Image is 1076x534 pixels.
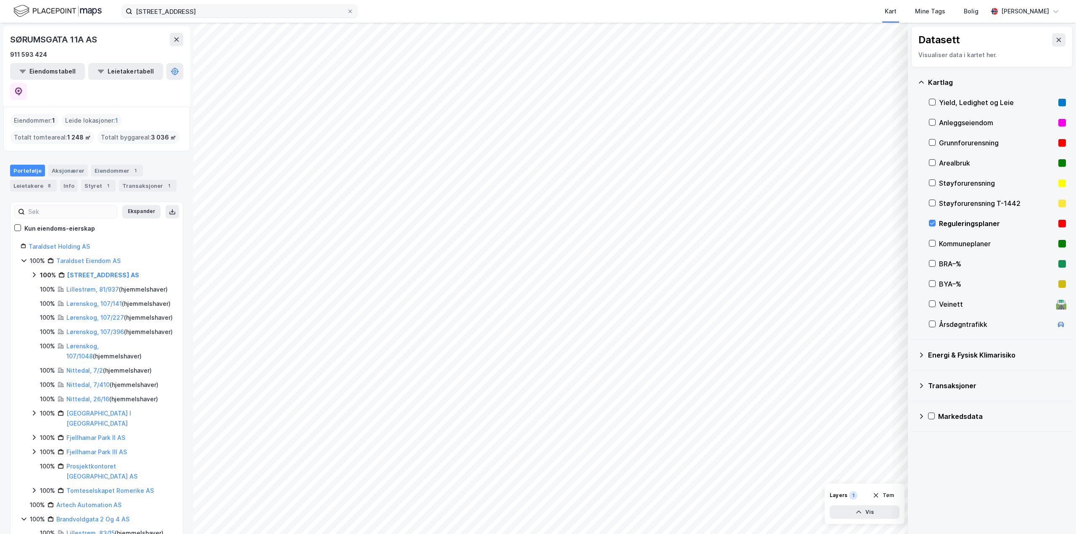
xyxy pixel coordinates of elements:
[48,165,88,176] div: Aksjonærer
[939,279,1055,289] div: BYA–%
[88,63,163,80] button: Leietakertabell
[66,367,103,374] a: Nittedal, 7/2
[56,516,129,523] a: Brandvoldgata 2 Og 4 AS
[10,63,85,80] button: Eiendomstabell
[40,486,55,496] div: 100%
[939,97,1055,108] div: Yield, Ledighet og Leie
[1034,494,1076,534] div: Kontrollprogram for chat
[122,205,161,218] button: Ekspander
[115,116,118,126] span: 1
[939,299,1052,309] div: Veinett
[131,166,140,175] div: 1
[165,182,173,190] div: 1
[928,381,1066,391] div: Transaksjoner
[25,205,117,218] input: Søk
[1055,299,1067,310] div: 🛣️
[40,299,55,309] div: 100%
[10,165,45,176] div: Portefølje
[81,180,116,192] div: Styret
[66,341,173,361] div: ( hjemmelshaver )
[30,500,45,510] div: 100%
[10,50,47,60] div: 911 593 424
[928,350,1066,360] div: Energi & Fysisk Klimarisiko
[40,408,55,418] div: 100%
[40,394,55,404] div: 100%
[66,381,110,388] a: Nittedal, 7/410
[918,33,960,47] div: Datasett
[40,313,55,323] div: 100%
[66,448,127,455] a: Fjellhamar Park III AS
[939,138,1055,148] div: Grunnforurensning
[66,284,168,295] div: ( hjemmelshaver )
[66,410,131,427] a: [GEOGRAPHIC_DATA] I [GEOGRAPHIC_DATA]
[29,243,90,250] a: Taraldset Holding AS
[66,300,122,307] a: Lørenskog, 107/141
[10,180,57,192] div: Leietakere
[849,491,857,500] div: 1
[66,327,173,337] div: ( hjemmelshaver )
[830,505,899,519] button: Vis
[40,433,55,443] div: 100%
[66,366,152,376] div: ( hjemmelshaver )
[867,489,899,502] button: Tøm
[11,131,94,144] div: Totalt tomteareal :
[939,239,1055,249] div: Kommuneplaner
[66,394,158,404] div: ( hjemmelshaver )
[66,313,173,323] div: ( hjemmelshaver )
[938,411,1066,421] div: Markedsdata
[66,380,158,390] div: ( hjemmelshaver )
[60,180,78,192] div: Info
[939,218,1055,229] div: Reguleringsplaner
[40,366,55,376] div: 100%
[52,116,55,126] span: 1
[45,182,53,190] div: 8
[66,463,137,480] a: Prosjektkontoret [GEOGRAPHIC_DATA] AS
[132,5,347,18] input: Søk på adresse, matrikkel, gårdeiere, leietakere eller personer
[939,259,1055,269] div: BRA–%
[91,165,143,176] div: Eiendommer
[56,257,121,264] a: Taraldset Eiendom AS
[67,271,139,279] a: [STREET_ADDRESS] AS
[66,314,124,321] a: Lørenskog, 107/227
[62,114,121,127] div: Leide lokasjoner :
[67,132,91,142] span: 1 248 ㎡
[915,6,945,16] div: Mine Tags
[939,198,1055,208] div: Støyforurensning T-1442
[11,114,58,127] div: Eiendommer :
[66,434,125,441] a: Fjellhamar Park II AS
[10,33,99,46] div: SØRUMSGATA 11A AS
[66,395,109,402] a: Nittedal, 26/16
[1001,6,1049,16] div: [PERSON_NAME]
[40,380,55,390] div: 100%
[66,328,124,335] a: Lørenskog, 107/396
[939,178,1055,188] div: Støyforurensning
[40,447,55,457] div: 100%
[964,6,978,16] div: Bolig
[939,158,1055,168] div: Arealbruk
[13,4,102,18] img: logo.f888ab2527a4732fd821a326f86c7f29.svg
[885,6,897,16] div: Kart
[98,131,179,144] div: Totalt byggareal :
[119,180,177,192] div: Transaksjoner
[24,224,95,234] div: Kun eiendoms-eierskap
[151,132,176,142] span: 3 036 ㎡
[1034,494,1076,534] iframe: Chat Widget
[30,256,45,266] div: 100%
[918,50,1065,60] div: Visualiser data i kartet her.
[40,341,55,351] div: 100%
[939,319,1052,329] div: Årsdøgntrafikk
[66,342,99,360] a: Lørenskog, 107/1048
[830,492,847,499] div: Layers
[30,514,45,524] div: 100%
[66,487,154,494] a: Tomteselskapet Romerike AS
[66,299,171,309] div: ( hjemmelshaver )
[40,461,55,471] div: 100%
[40,327,55,337] div: 100%
[40,284,55,295] div: 100%
[104,182,112,190] div: 1
[928,77,1066,87] div: Kartlag
[66,286,119,293] a: Lillestrøm, 81/937
[939,118,1055,128] div: Anleggseiendom
[56,501,121,508] a: Artech Automation AS
[40,270,56,280] div: 100%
